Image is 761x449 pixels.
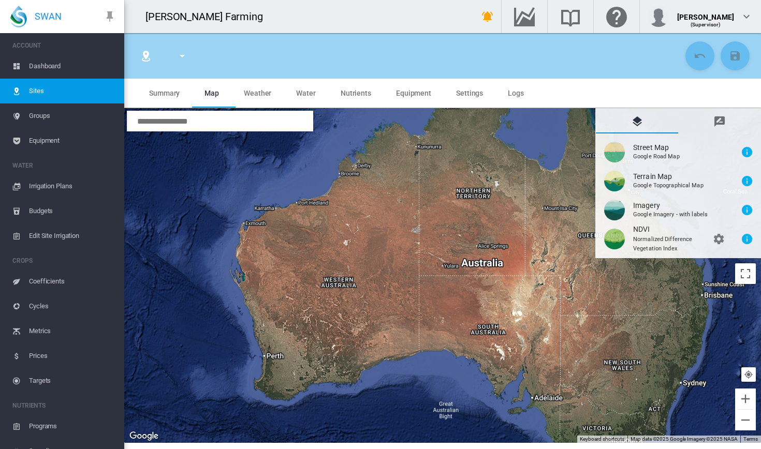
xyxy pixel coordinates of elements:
[708,229,729,249] button: Layer settings
[176,50,188,62] md-icon: icon-menu-down
[631,115,643,128] md-icon: icon-layers
[29,128,116,153] span: Equipment
[29,319,116,343] span: Metrics
[12,157,116,174] span: WATER
[12,37,116,54] span: ACCOUNT
[712,233,725,245] md-icon: icon-cog
[678,109,760,133] md-tab-item: Drawing Manager
[580,436,624,443] button: Keyboard shortcuts
[12,397,116,414] span: NUTRIENTS
[145,9,272,24] div: [PERSON_NAME] Farming
[737,200,757,220] button: Layer information
[604,10,629,23] md-icon: Click here for help
[596,109,678,133] md-tab-item: Map Layer Control
[735,410,756,430] button: Zoom out
[729,50,741,62] md-icon: icon-content-save
[737,171,757,191] button: Layer information
[735,263,756,284] button: Toggle fullscreen view
[648,6,669,27] img: profile.jpg
[596,138,760,167] button: Street Map Google Road Map Layer information
[29,103,116,128] span: Groups
[136,46,156,66] button: Click to go to list of Sites
[743,436,758,442] a: Terms
[631,436,737,442] span: Map data ©2025 Google Imagery ©2025 NASA
[29,174,116,199] span: Irrigation Plans
[29,294,116,319] span: Cycles
[29,269,116,294] span: Coefficients
[713,115,726,128] md-icon: icon-message-draw
[204,89,219,97] span: Map
[29,79,116,103] span: Sites
[691,22,721,27] span: (Supervisor)
[741,367,756,382] button: Your Location
[127,429,161,443] img: Google
[737,229,757,249] button: Layer information
[29,223,116,248] span: Edit Site Irrigation
[29,343,116,368] span: Prices
[127,429,161,443] a: Open this area in Google Maps (opens a new window)
[721,41,750,70] button: Save Changes
[12,252,116,269] span: CROPS
[104,10,116,23] md-icon: icon-pin
[596,133,760,258] md-tab-content: Map Layer Control
[694,50,706,62] md-icon: icon-undo
[558,10,583,23] md-icon: Search the knowledge base
[296,89,316,97] span: Water
[737,142,757,162] button: Layer information
[244,89,271,97] span: Weather
[477,6,498,27] button: icon-bell-ring
[741,146,753,158] md-icon: icon-information
[740,10,753,23] md-icon: icon-chevron-down
[741,204,753,216] md-icon: icon-information
[140,50,152,62] md-icon: icon-map-marker-radius
[735,388,756,409] button: Zoom in
[29,414,116,439] span: Programs
[29,368,116,393] span: Targets
[172,46,193,66] button: icon-menu-down
[512,10,537,23] md-icon: Go to the Data Hub
[596,196,760,224] button: Imagery Google Imagery - with labels Layer information
[456,89,483,97] span: Settings
[29,54,116,79] span: Dashboard
[29,199,116,223] span: Budgets
[596,167,760,196] button: Terrain Map Google Topographical Map Layer information
[341,89,371,97] span: Nutrients
[10,6,27,27] img: SWAN-Landscape-Logo-Colour-drop.png
[396,89,431,97] span: Equipment
[149,89,180,97] span: Summary
[35,10,62,23] span: SWAN
[481,10,494,23] md-icon: icon-bell-ring
[596,224,760,253] button: NDVI Normalized Difference Vegetation Index Layer settings Layer information
[677,8,734,18] div: [PERSON_NAME]
[741,233,753,245] md-icon: icon-information
[741,175,753,187] md-icon: icon-information
[508,89,524,97] span: Logs
[685,41,714,70] button: Cancel Changes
